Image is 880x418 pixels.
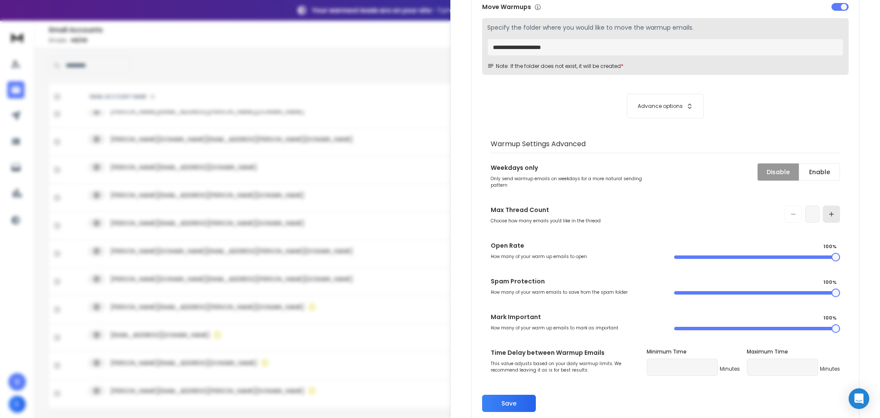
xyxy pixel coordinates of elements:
button: Save [482,395,536,412]
label: Minimum Time [647,348,740,355]
p: Only send warmup emails on weekdays for a more natural sending pattern [491,175,657,188]
h1: Warmup Settings Advanced [491,139,840,149]
p: If the folder does not exist, it will be created [510,63,621,70]
button: Enable [799,163,840,181]
p: Open Rate [491,241,657,250]
p: Max Thread Count [491,206,657,214]
span: Note: [487,63,509,70]
div: 100 % [820,241,840,252]
button: Advance options [491,94,840,118]
div: 100 % [820,313,840,323]
p: Mark Important [491,313,657,321]
div: 100 % [820,277,840,288]
p: Specify the folder where you would like to move the warmup emails. [487,23,843,32]
p: How many of your warm up emails to open [491,253,657,260]
label: Maximum Time [747,348,840,355]
p: Time Delay between Warmup Emails [491,348,643,357]
p: Minutes [820,366,840,372]
button: Disable [758,163,799,181]
p: How many of your warm up emails to mark as important [491,325,657,331]
div: Open Intercom Messenger [849,388,869,409]
p: Move Warmups [482,3,663,11]
p: How many of your warm emails to save from the spam folder [491,289,657,295]
p: This value adjusts based on your daily warmup limits. We recommend leaving it as is for best resu... [491,360,643,373]
p: Spam Protection [491,277,657,286]
p: Minutes [720,366,740,372]
p: Weekdays only [491,163,657,172]
p: Advance options [638,103,683,110]
p: Choose how many emails you'd like in the thread [491,218,657,224]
